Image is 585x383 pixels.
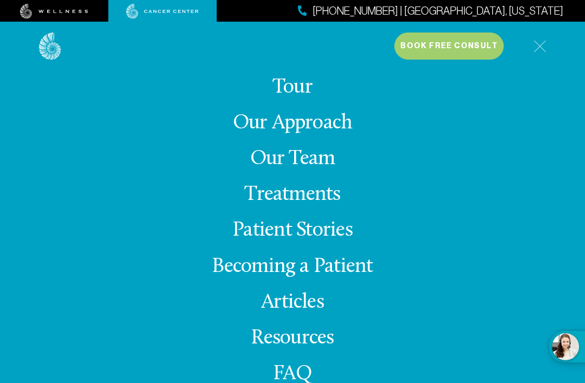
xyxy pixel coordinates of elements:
[298,3,563,19] a: [PHONE_NUMBER] | [GEOGRAPHIC_DATA], [US_STATE]
[244,184,340,205] a: Treatments
[126,4,199,19] img: cancer center
[313,3,563,19] span: [PHONE_NUMBER] | [GEOGRAPHIC_DATA], [US_STATE]
[20,4,88,19] img: wellness
[272,77,313,98] a: Tour
[212,256,373,277] a: Becoming a Patient
[534,40,546,53] img: icon-hamburger
[232,220,353,241] a: Patient Stories
[394,33,504,60] button: Book Free Consult
[39,33,61,60] img: logo
[251,328,334,349] a: Resources
[250,148,335,170] a: Our Team
[233,113,353,134] a: Our Approach
[261,292,324,313] a: Articles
